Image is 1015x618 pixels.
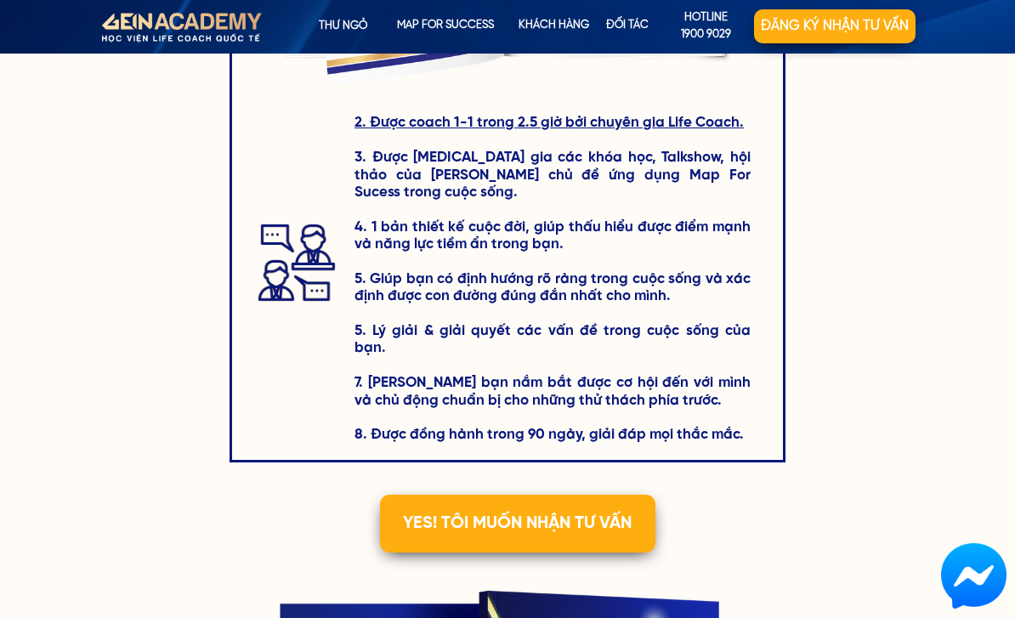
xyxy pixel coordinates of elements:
[659,9,754,45] p: hotline 1900 9029
[512,9,595,43] p: KHÁCH HÀNG
[292,9,395,43] p: Thư ngỏ
[395,9,496,43] p: map for success
[380,495,655,553] p: YES! TÔI MUỐN NHẬN TƯ VẤN
[354,115,744,130] span: 2. Được coach 1-1 trong 2.5 giờ bởi chuyên gia Life Coach.
[588,9,666,43] p: Đối tác
[659,9,754,43] a: hotline1900 9029
[754,9,916,43] p: Đăng ký nhận tư vấn
[354,114,751,443] h3: 3. Được [MEDICAL_DATA] gia các khóa học, Talkshow, hội thảo của [PERSON_NAME] chủ đề ứng dụng Map...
